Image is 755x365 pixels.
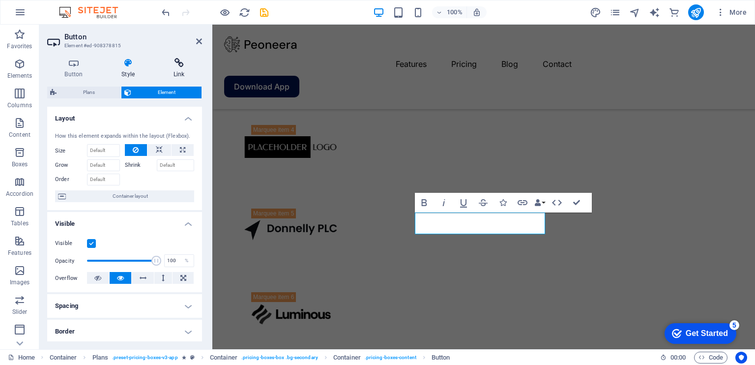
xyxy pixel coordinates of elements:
label: Opacity [55,258,87,264]
span: : [677,354,679,361]
input: Default [157,159,195,171]
span: Container layout [69,190,191,202]
i: Commerce [668,7,680,18]
h4: Layout [47,107,202,124]
span: . pricing-boxes-box .bg-secondary [241,352,318,364]
button: Icons [494,193,512,213]
button: Underline (Ctrl+U) [454,193,473,213]
i: AI Writer [649,7,660,18]
p: Columns [7,101,32,109]
button: design [590,6,602,18]
p: Images [10,278,30,286]
button: Link [513,193,532,213]
span: . pricing-boxes-content [365,352,416,364]
button: pages [610,6,621,18]
button: 100% [432,6,467,18]
input: Default [87,159,120,171]
label: Size [55,148,87,153]
label: Shrink [125,159,157,171]
button: Container layout [55,190,194,202]
p: Tables [11,219,29,227]
p: Content [9,131,30,139]
label: Order [55,174,87,185]
i: Design (Ctrl+Alt+Y) [590,7,601,18]
h4: Style [104,58,156,79]
a: Click to cancel selection. Double-click to open Pages [8,352,35,364]
p: Accordion [6,190,33,198]
button: Usercentrics [735,352,747,364]
button: Click here to leave preview mode and continue editing [219,6,231,18]
i: On resize automatically adjust zoom level to fit chosen device. [472,8,481,17]
h2: Button [64,32,202,41]
h4: Border [47,320,202,343]
span: Click to select. Double-click to edit [92,352,108,364]
label: Overflow [55,273,87,284]
div: Get Started 5 items remaining, 0% complete [8,5,80,26]
i: Publish [690,7,701,18]
button: Bold (Ctrl+B) [415,193,434,213]
span: . preset-pricing-boxes-v3-app [112,352,178,364]
span: More [716,7,747,17]
button: publish [688,4,704,20]
nav: breadcrumb [50,352,450,364]
input: Default [87,174,120,185]
p: Elements [7,72,32,80]
p: Boxes [12,160,28,168]
p: Features [8,249,31,257]
button: Strikethrough [474,193,493,213]
i: Undo: Change link (Ctrl+Z) [160,7,172,18]
button: Plans [47,87,121,98]
span: Click to select. Double-click to edit [210,352,237,364]
span: Click to select. Double-click to edit [50,352,77,364]
i: Pages (Ctrl+Alt+S) [610,7,621,18]
span: Plans [59,87,118,98]
button: reload [238,6,250,18]
i: Reload page [239,7,250,18]
i: This element is a customizable preset [190,355,195,360]
span: Click to select. Double-click to edit [333,352,361,364]
p: Slider [12,308,28,316]
div: 5 [73,2,83,12]
div: Get Started [29,11,71,20]
button: undo [160,6,172,18]
div: % [180,255,194,267]
div: How this element expands within the layout (Flexbox). [55,132,194,141]
button: More [712,4,751,20]
h4: Button [47,58,104,79]
button: Data Bindings [533,193,547,213]
p: Favorites [7,42,32,50]
i: Element contains an animation [182,355,186,360]
h4: Visible [47,212,202,230]
span: Click to select. Double-click to edit [432,352,450,364]
i: Save (Ctrl+S) [259,7,270,18]
button: text_generator [649,6,661,18]
button: Element [121,87,202,98]
i: Navigator [629,7,640,18]
label: Visible [55,238,87,249]
h6: 100% [447,6,463,18]
button: Confirm (Ctrl+⏎) [567,193,586,213]
button: navigator [629,6,641,18]
button: Code [694,352,727,364]
h4: Spacing [47,294,202,318]
button: commerce [668,6,680,18]
button: save [258,6,270,18]
span: Code [698,352,723,364]
h4: Link [156,58,202,79]
button: Italic (Ctrl+I) [435,193,453,213]
span: Element [134,87,199,98]
img: Editor Logo [57,6,130,18]
label: Grow [55,159,87,171]
button: HTML [548,193,566,213]
span: 00 00 [670,352,686,364]
h3: Element #ed-908378815 [64,41,182,50]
